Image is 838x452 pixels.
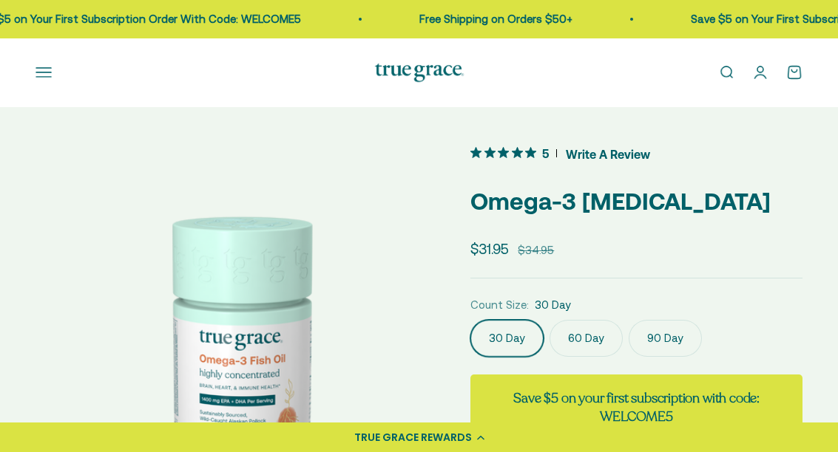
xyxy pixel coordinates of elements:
[470,296,529,314] legend: Count Size:
[518,242,554,259] compare-at-price: $34.95
[535,296,571,314] span: 30 Day
[417,13,570,25] a: Free Shipping on Orders $50+
[470,143,650,165] button: 5 out 5 stars rating in total 11 reviews. Jump to reviews.
[470,182,802,220] p: Omega-3 [MEDICAL_DATA]
[470,238,509,260] sale-price: $31.95
[513,389,760,425] strong: Save $5 on your first subscription with code: WELCOME5
[566,143,650,165] span: Write A Review
[542,145,549,160] span: 5
[354,430,472,445] div: TRUE GRACE REWARDS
